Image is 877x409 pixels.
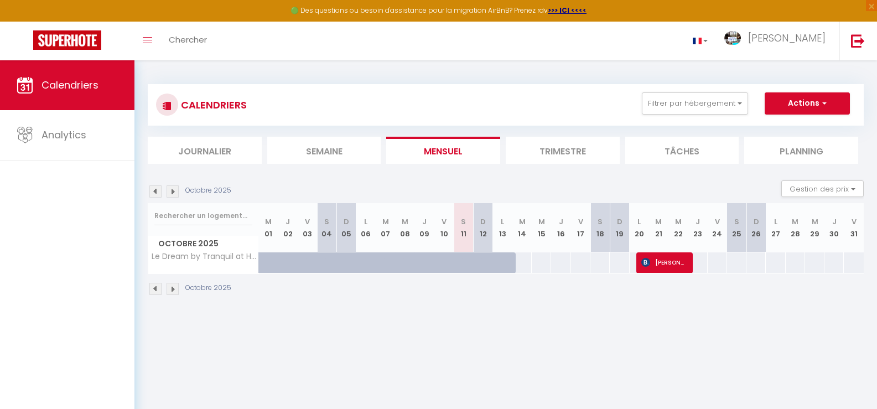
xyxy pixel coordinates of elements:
[150,252,261,261] span: Le Dream by Tranquil at Home
[305,216,310,227] abbr: V
[748,31,826,45] span: [PERSON_NAME]
[480,216,486,227] abbr: D
[727,203,746,252] th: 25
[668,203,688,252] th: 22
[598,216,603,227] abbr: S
[265,216,272,227] abbr: M
[716,22,839,60] a: ... [PERSON_NAME]
[548,6,587,15] a: >>> ICI <<<<
[852,216,857,227] abbr: V
[41,78,98,92] span: Calendriers
[185,185,231,196] p: Octobre 2025
[298,203,317,252] th: 03
[160,22,215,60] a: Chercher
[824,203,844,252] th: 30
[765,92,850,115] button: Actions
[832,216,837,227] abbr: J
[512,203,532,252] th: 14
[286,216,290,227] abbr: J
[154,206,252,226] input: Rechercher un logement...
[642,92,748,115] button: Filtrer par hébergement
[178,92,247,117] h3: CALENDRIERS
[278,203,298,252] th: 02
[519,216,526,227] abbr: M
[434,203,454,252] th: 10
[442,216,447,227] abbr: V
[382,216,389,227] abbr: M
[317,203,336,252] th: 04
[766,203,785,252] th: 27
[402,216,408,227] abbr: M
[532,203,551,252] th: 15
[493,203,512,252] th: 13
[422,216,427,227] abbr: J
[590,203,610,252] th: 18
[786,203,805,252] th: 28
[41,128,86,142] span: Analytics
[637,216,641,227] abbr: L
[33,30,101,50] img: Super Booking
[734,216,739,227] abbr: S
[559,216,563,227] abbr: J
[454,203,473,252] th: 11
[571,203,590,252] th: 17
[655,216,662,227] abbr: M
[649,203,668,252] th: 21
[356,203,376,252] th: 06
[781,180,864,197] button: Gestion des prix
[473,203,492,252] th: 12
[148,236,258,252] span: Octobre 2025
[724,32,741,45] img: ...
[551,203,570,252] th: 16
[578,216,583,227] abbr: V
[715,216,720,227] abbr: V
[610,203,629,252] th: 19
[324,216,329,227] abbr: S
[538,216,545,227] abbr: M
[641,252,687,273] span: [PERSON_NAME]
[169,34,207,45] span: Chercher
[851,34,865,48] img: logout
[501,216,504,227] abbr: L
[461,216,466,227] abbr: S
[185,283,231,293] p: Octobre 2025
[344,216,349,227] abbr: D
[364,216,367,227] abbr: L
[415,203,434,252] th: 09
[625,137,739,164] li: Tâches
[696,216,700,227] abbr: J
[148,137,262,164] li: Journalier
[675,216,682,227] abbr: M
[754,216,759,227] abbr: D
[267,137,381,164] li: Semaine
[337,203,356,252] th: 05
[386,137,500,164] li: Mensuel
[688,203,707,252] th: 23
[708,203,727,252] th: 24
[506,137,620,164] li: Trimestre
[792,216,798,227] abbr: M
[630,203,649,252] th: 20
[844,203,864,252] th: 31
[812,216,818,227] abbr: M
[774,216,777,227] abbr: L
[805,203,824,252] th: 29
[395,203,414,252] th: 08
[617,216,622,227] abbr: D
[259,203,278,252] th: 01
[746,203,766,252] th: 26
[744,137,858,164] li: Planning
[376,203,395,252] th: 07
